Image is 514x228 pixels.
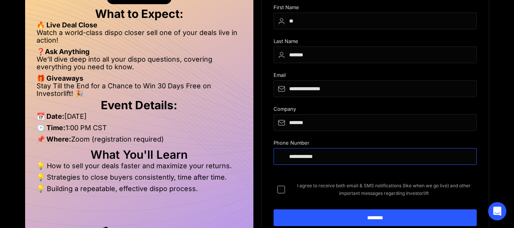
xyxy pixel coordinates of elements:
strong: 🕒 Time: [37,124,65,132]
div: Open Intercom Messenger [488,202,506,220]
strong: 📌 Where: [37,135,71,143]
strong: 🔥 Live Deal Close [37,21,97,29]
strong: 🎁 Giveaways [37,74,83,82]
li: [DATE] [37,113,242,124]
h2: What You'll Learn [37,151,242,158]
div: Phone Number [274,140,477,148]
strong: Event Details: [101,98,177,112]
li: Watch a world-class dispo closer sell one of your deals live in action! [37,29,242,48]
li: 1:00 PM CST [37,124,242,136]
strong: ❓Ask Anything [37,48,89,56]
li: Stay Till the End for a Chance to Win 30 Days Free on Investorlift! 🎉 [37,82,242,97]
li: We’ll dive deep into all your dispo questions, covering everything you need to know. [37,56,242,75]
li: Zoom (registration required) [37,136,242,147]
li: 💡 How to sell your deals faster and maximize your returns. [37,162,242,174]
li: 💡 Strategies to close buyers consistently, time after time. [37,174,242,185]
div: Email [274,72,477,80]
strong: What to Expect: [95,7,183,21]
li: 💡 Building a repeatable, effective dispo process. [37,185,242,193]
span: I agree to receive both email & SMS notifications (like when we go live) and other important mess... [291,182,477,197]
div: Last Name [274,38,477,46]
strong: 📅 Date: [37,112,64,120]
div: First Name [274,5,477,13]
div: Company [274,106,477,114]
